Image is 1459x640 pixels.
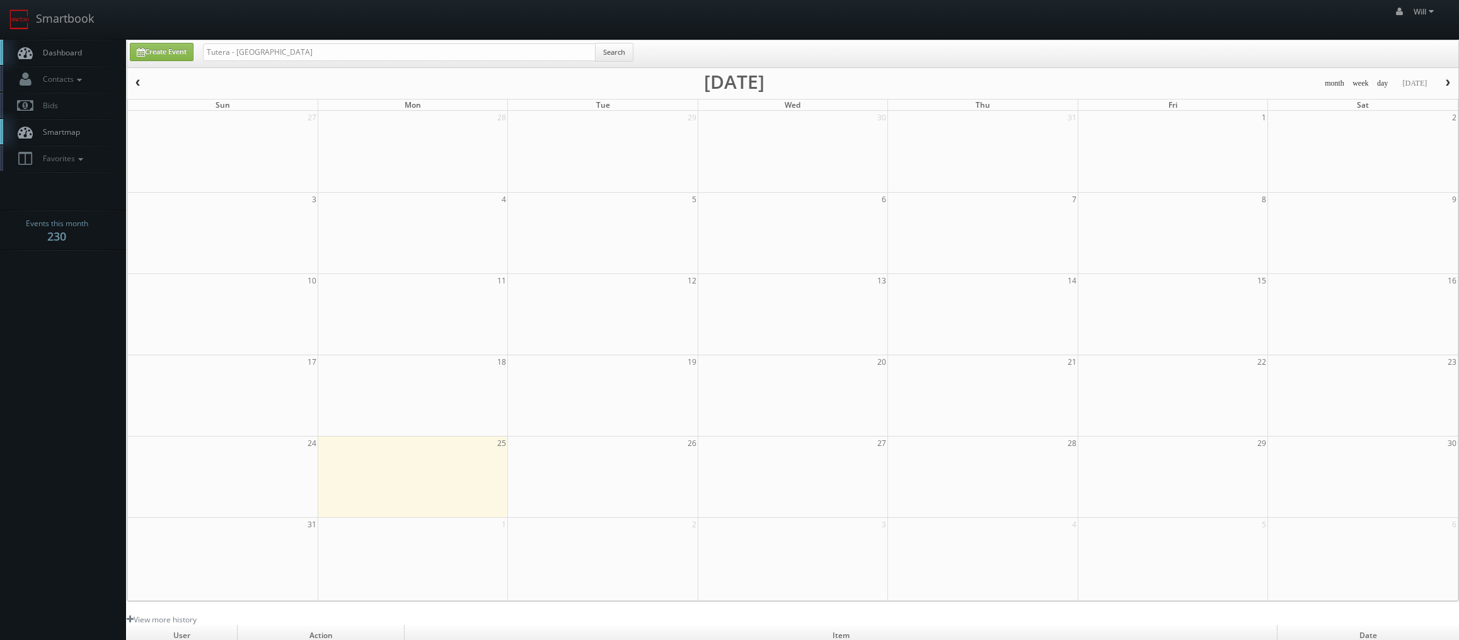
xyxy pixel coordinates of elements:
span: 29 [1256,437,1267,450]
span: 29 [686,111,698,124]
button: [DATE] [1398,76,1431,91]
span: 25 [496,437,507,450]
span: Fri [1168,100,1177,110]
span: Thu [976,100,990,110]
span: 4 [1071,518,1078,531]
span: 28 [1066,437,1078,450]
span: Bids [37,100,58,111]
span: 3 [311,193,318,206]
h2: [DATE] [704,76,764,88]
span: 23 [1446,355,1458,369]
span: 30 [876,111,887,124]
span: 1 [500,518,507,531]
span: 27 [876,437,887,450]
input: Search for Events [203,43,596,61]
button: month [1320,76,1349,91]
span: Events this month [26,217,88,230]
span: Favorites [37,153,86,164]
span: 13 [876,274,887,287]
span: 18 [496,355,507,369]
span: 7 [1071,193,1078,206]
span: 5 [691,193,698,206]
span: Dashboard [37,47,82,58]
span: 3 [880,518,887,531]
button: day [1373,76,1393,91]
span: 1 [1260,111,1267,124]
span: Tue [596,100,610,110]
span: 14 [1066,274,1078,287]
span: 5 [1260,518,1267,531]
img: smartbook-logo.png [9,9,30,30]
span: Mon [405,100,421,110]
span: 15 [1256,274,1267,287]
span: 31 [306,518,318,531]
span: 6 [880,193,887,206]
span: 12 [686,274,698,287]
span: Wed [785,100,800,110]
span: Sun [216,100,230,110]
a: Create Event [130,43,193,61]
span: 30 [1446,437,1458,450]
span: 6 [1451,518,1458,531]
span: 4 [500,193,507,206]
span: Will [1414,6,1438,17]
span: 9 [1451,193,1458,206]
span: 22 [1256,355,1267,369]
span: 31 [1066,111,1078,124]
span: 8 [1260,193,1267,206]
span: 19 [686,355,698,369]
button: week [1348,76,1373,91]
span: 10 [306,274,318,287]
span: Smartmap [37,127,80,137]
span: 26 [686,437,698,450]
span: Contacts [37,74,85,84]
span: 28 [496,111,507,124]
span: 11 [496,274,507,287]
span: 2 [691,518,698,531]
span: 17 [306,355,318,369]
span: 16 [1446,274,1458,287]
strong: 230 [47,229,66,244]
span: Sat [1357,100,1369,110]
a: View more history [127,614,197,625]
span: 27 [306,111,318,124]
span: 20 [876,355,887,369]
span: 21 [1066,355,1078,369]
button: Search [595,43,633,62]
span: 2 [1451,111,1458,124]
span: 24 [306,437,318,450]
